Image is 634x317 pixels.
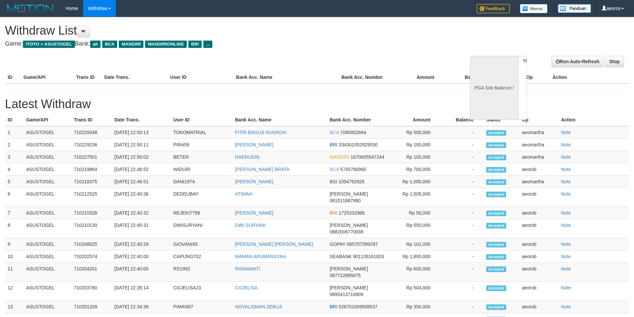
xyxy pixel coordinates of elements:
[329,142,337,147] span: BRI
[440,114,484,126] th: Balance
[5,139,24,151] td: 2
[329,285,368,290] span: [PERSON_NAME]
[112,207,171,219] td: [DATE] 22:40:32
[24,238,71,250] td: ASUSTOGEL
[171,176,233,188] td: DANI1974
[519,250,558,263] td: aeorob
[23,41,75,48] span: ITOTO > ASUSTOGEL
[235,142,273,147] a: [PERSON_NAME]
[329,154,349,160] span: MANDIRI
[519,176,558,188] td: aeomartha
[486,130,506,136] span: Accepted
[329,198,360,203] span: 081511887880
[5,188,24,207] td: 6
[24,250,71,263] td: ASUSTOGEL
[112,238,171,250] td: [DATE] 22:40:29
[519,263,558,282] td: aeorob
[486,179,506,185] span: Accepted
[5,250,24,263] td: 10
[440,250,484,263] td: -
[235,130,286,135] a: FITRI BAGUS NUGROH
[440,282,484,301] td: -
[519,238,558,250] td: aeorob
[561,179,571,184] a: Note
[171,219,233,238] td: DWISURYANI
[235,304,282,309] a: NOVALISMAN ZEBUA
[171,301,233,313] td: PIMAN07
[440,139,484,151] td: -
[339,71,391,83] th: Bank Acc. Number
[171,282,233,301] td: CICIELISA23
[519,219,558,238] td: aeorob
[171,250,233,263] td: CAPUNG702
[71,139,112,151] td: 710229236
[558,114,629,126] th: Action
[171,163,233,176] td: WIDURI
[561,304,571,309] a: Note
[188,41,201,48] span: BRI
[477,4,510,13] img: Feedback.jpg
[5,114,24,126] th: ID
[24,176,71,188] td: ASUSTOGEL
[329,191,368,197] span: [PERSON_NAME]
[112,139,171,151] td: [DATE] 22:50:11
[440,263,484,282] td: -
[71,126,112,139] td: 710229348
[440,163,484,176] td: -
[329,273,360,278] span: 087722895675
[389,151,440,163] td: Rp 100,000
[329,304,337,309] span: BRI
[561,241,571,247] a: Note
[5,41,416,47] h4: Game: Bank:
[486,142,506,148] span: Accepted
[171,238,233,250] td: GIOVANI93
[389,263,440,282] td: Rp 600,000
[389,219,440,238] td: Rp 550,000
[112,188,171,207] td: [DATE] 22:40:36
[24,219,71,238] td: ASUSTOGEL
[235,154,259,160] a: HAERUDIN
[112,301,171,313] td: [DATE] 22:34:39
[71,163,112,176] td: 710219864
[486,304,506,310] span: Accepted
[5,207,24,219] td: 7
[389,207,440,219] td: Rp 50,000
[74,71,102,83] th: Trans ID
[519,139,558,151] td: aeomartha
[71,301,112,313] td: 710201328
[21,71,74,83] th: Game/API
[112,163,171,176] td: [DATE] 22:46:52
[470,56,518,120] div: PGA Site Balance /
[24,114,71,126] th: Game/API
[5,3,56,13] img: MOTION_logo.png
[329,179,337,184] span: BSI
[389,250,440,263] td: Rp 1,800,000
[561,210,571,216] a: Note
[329,130,339,135] span: BCA
[339,210,365,216] span: 1725332968
[561,266,571,271] a: Note
[71,282,112,301] td: 710203780
[329,229,363,235] span: 0882006770938
[340,130,366,135] span: 7090002664
[5,282,24,301] td: 12
[486,254,506,260] span: Accepted
[71,219,112,238] td: 710210130
[71,263,112,282] td: 710204201
[389,238,440,250] td: Rp 101,000
[112,176,171,188] td: [DATE] 22:46:51
[561,154,571,160] a: Note
[440,151,484,163] td: -
[524,71,550,83] th: Op
[171,151,233,163] td: BETER
[5,263,24,282] td: 11
[5,219,24,238] td: 8
[440,126,484,139] td: -
[112,126,171,139] td: [DATE] 22:50:13
[329,254,351,259] span: SEABANK
[519,207,558,219] td: aeorob
[389,176,440,188] td: Rp 1,000,000
[347,241,378,247] span: 085707399297
[561,223,571,228] a: Note
[235,223,266,228] a: DWI SURYANI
